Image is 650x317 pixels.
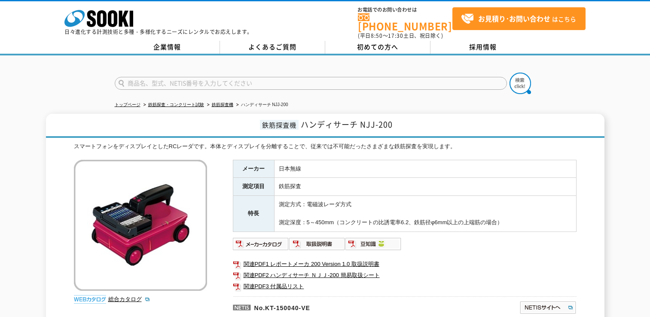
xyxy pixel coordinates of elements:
[274,178,576,196] td: 鉄筋探査
[519,301,577,314] img: NETISサイトへ
[233,259,577,270] a: 関連PDF1 レポートメーカ 200 Version 1.0 取扱説明書
[274,196,576,232] td: 測定方式：電磁波レーダ方式 測定深度：5～450mm（コンクリートの比誘電率6.2、鉄筋径φ6mm以上の上端筋の場合）
[358,7,452,12] span: お電話でのお問い合わせは
[74,295,106,304] img: webカタログ
[289,237,345,251] img: 取扱説明書
[64,29,253,34] p: 日々進化する計測技術と多種・多様化するニーズにレンタルでお応えします。
[452,7,586,30] a: お見積り･お問い合わせはこちら
[461,12,576,25] span: はこちら
[115,77,507,90] input: 商品名、型式、NETIS番号を入力してください
[430,41,536,54] a: 採用情報
[260,120,299,130] span: 鉄筋探査機
[325,41,430,54] a: 初めての方へ
[212,102,233,107] a: 鉄筋探査機
[233,178,274,196] th: 測定項目
[358,13,452,31] a: [PHONE_NUMBER]
[301,119,393,130] span: ハンディサーチ NJJ-200
[233,237,289,251] img: メーカーカタログ
[74,142,577,151] div: スマートフォンをディスプレイとしたRCレーダです。本体とディスプレイを分離することで、従来では不可能だったさまざまな鉄筋探査を実現します。
[74,160,207,291] img: ハンディサーチ NJJ-200
[233,296,436,317] p: No.KT-150040-VE
[233,243,289,249] a: メーカーカタログ
[233,196,274,232] th: 特長
[289,243,345,249] a: 取扱説明書
[510,73,531,94] img: btn_search.png
[148,102,204,107] a: 鉄筋探査・コンクリート試験
[220,41,325,54] a: よくあるご質問
[115,41,220,54] a: 企業情報
[274,160,576,178] td: 日本無線
[345,243,402,249] a: 豆知識
[478,13,550,24] strong: お見積り･お問い合わせ
[233,281,577,292] a: 関連PDF3 付属品リスト
[371,32,383,40] span: 8:50
[345,237,402,251] img: 豆知識
[235,101,288,110] li: ハンディサーチ NJJ-200
[358,32,443,40] span: (平日 ～ 土日、祝日除く)
[357,42,398,52] span: 初めての方へ
[108,296,150,302] a: 総合カタログ
[115,102,140,107] a: トップページ
[233,160,274,178] th: メーカー
[388,32,403,40] span: 17:30
[233,270,577,281] a: 関連PDF2 ハンディサーチ ＮＪＪ-200 簡易取扱シート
